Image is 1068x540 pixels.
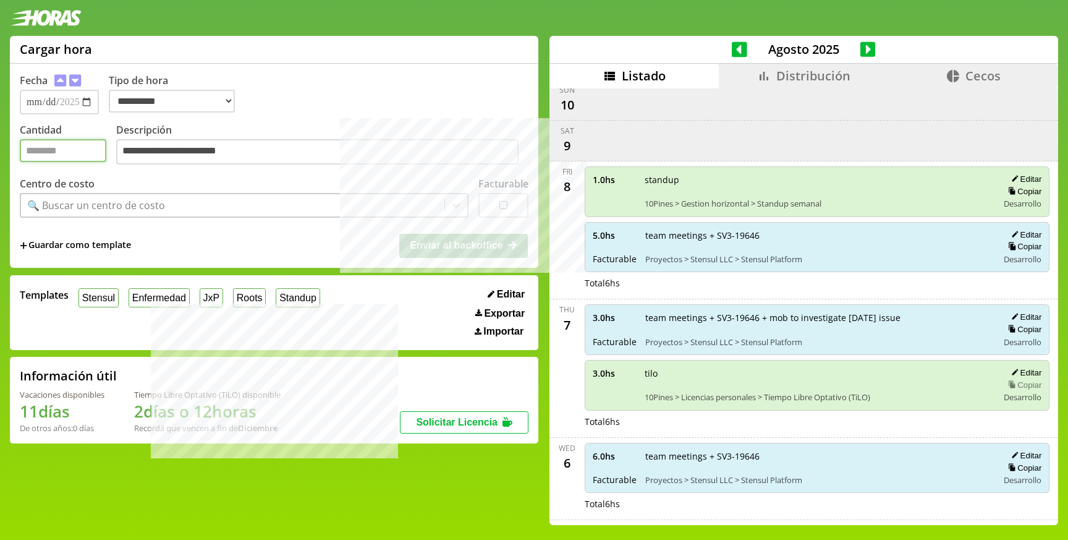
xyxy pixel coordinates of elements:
h1: 11 días [20,400,104,422]
h1: 2 días o 12 horas [134,400,281,422]
div: Total 6 hs [585,277,1050,289]
span: 10Pines > Gestion horizontal > Standup semanal [645,198,990,209]
div: Sun [559,85,575,95]
select: Tipo de hora [109,90,235,113]
span: Desarrollo [1004,198,1041,209]
span: Desarrollo [1004,392,1041,403]
span: Proyectos > Stensul LLC > Stensul Platform [645,336,990,348]
span: Templates [20,288,69,302]
button: Editar [1007,450,1041,461]
span: standup [645,174,990,186]
span: Listado [622,67,666,84]
span: Desarrollo [1004,474,1041,486]
div: 6 [557,453,577,473]
span: Importar [483,326,523,337]
h2: Información útil [20,367,117,384]
button: Roots [233,288,266,307]
span: Proyectos > Stensul LLC > Stensul Platform [645,254,990,265]
label: Facturable [478,177,528,191]
span: 5.0 hs [593,229,637,241]
div: Wed [559,443,575,453]
div: Tiempo Libre Optativo (TiLO) disponible [134,389,281,400]
button: Stensul [78,288,119,307]
button: Copiar [1004,186,1041,197]
span: Facturable [593,253,637,265]
div: Vacaciones disponibles [20,389,104,400]
textarea: Descripción [116,139,519,165]
label: Tipo de hora [109,74,245,114]
span: Exportar [484,308,525,319]
label: Descripción [116,123,528,168]
span: Desarrollo [1004,336,1041,348]
img: logotipo [10,10,82,26]
span: 1.0 hs [593,174,636,186]
div: Fri [562,166,572,177]
span: Agosto 2025 [747,41,860,58]
div: Recordá que vencen a fin de [134,422,281,434]
button: Editar [1007,367,1041,378]
span: Distribución [776,67,850,84]
div: Total 6 hs [585,416,1050,427]
span: 3.0 hs [593,367,636,379]
button: Exportar [472,307,528,320]
span: 6.0 hs [593,450,637,462]
span: team meetings + SV3-19646 [645,229,990,241]
div: Thu [559,304,575,315]
span: Desarrollo [1004,254,1041,265]
span: Cecos [965,67,1001,84]
input: Cantidad [20,139,106,162]
span: tilo [645,367,990,379]
span: Facturable [593,474,637,486]
div: 10 [557,95,577,115]
div: De otros años: 0 días [20,422,104,434]
label: Cantidad [20,123,116,168]
span: Proyectos > Stensul LLC > Stensul Platform [645,474,990,486]
button: Copiar [1004,241,1041,252]
button: Copiar [1004,463,1041,473]
span: + [20,239,27,252]
button: Enfermedad [129,288,190,307]
div: 🔍 Buscar un centro de costo [27,199,165,212]
span: team meetings + SV3-19646 [645,450,990,462]
button: Standup [276,288,320,307]
button: JxP [200,288,223,307]
button: Editar [1007,174,1041,184]
span: Editar [497,289,525,300]
button: Editar [1007,229,1041,240]
div: 8 [557,177,577,197]
div: Sat [561,126,574,136]
div: Total 6 hs [585,498,1050,510]
button: Copiar [1004,324,1041,335]
button: Copiar [1004,380,1041,390]
span: Facturable [593,336,637,348]
label: Fecha [20,74,48,87]
div: scrollable content [549,88,1058,523]
div: 9 [557,136,577,156]
button: Solicitar Licencia [400,411,528,434]
button: Editar [1007,312,1041,322]
span: +Guardar como template [20,239,131,252]
span: 10Pines > Licencias personales > Tiempo Libre Optativo (TiLO) [645,392,990,403]
label: Centro de costo [20,177,95,191]
span: 3.0 hs [593,312,637,324]
b: Diciembre [238,422,278,434]
div: 7 [557,315,577,335]
button: Editar [484,288,528,301]
span: Solicitar Licencia [416,417,498,427]
span: team meetings + SV3-19646 + mob to investigate [DATE] issue [645,312,990,324]
h1: Cargar hora [20,41,92,58]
